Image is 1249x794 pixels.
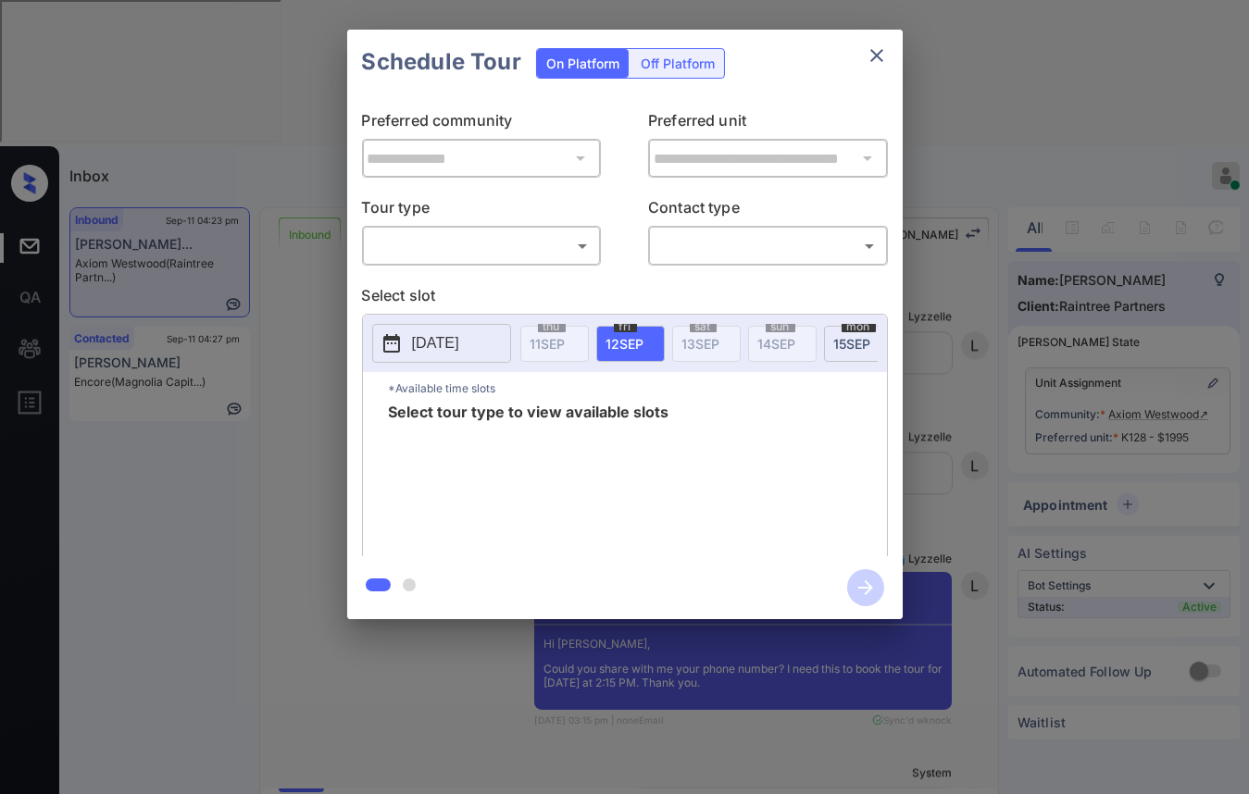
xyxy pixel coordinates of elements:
h2: Schedule Tour [347,30,536,94]
p: [DATE] [412,332,459,354]
div: date-select [596,326,665,362]
div: date-select [824,326,893,362]
span: fri [614,321,637,332]
p: *Available time slots [389,372,887,404]
button: [DATE] [372,324,511,363]
p: Contact type [648,196,888,226]
p: Tour type [362,196,602,226]
span: 12 SEP [606,336,644,352]
span: 15 SEP [834,336,871,352]
span: Select tour type to view available slots [389,404,669,552]
p: Preferred unit [648,109,888,139]
span: mon [842,321,876,332]
p: Preferred community [362,109,602,139]
button: close [858,37,895,74]
p: Select slot [362,284,888,314]
div: On Platform [537,49,629,78]
div: Off Platform [631,49,724,78]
